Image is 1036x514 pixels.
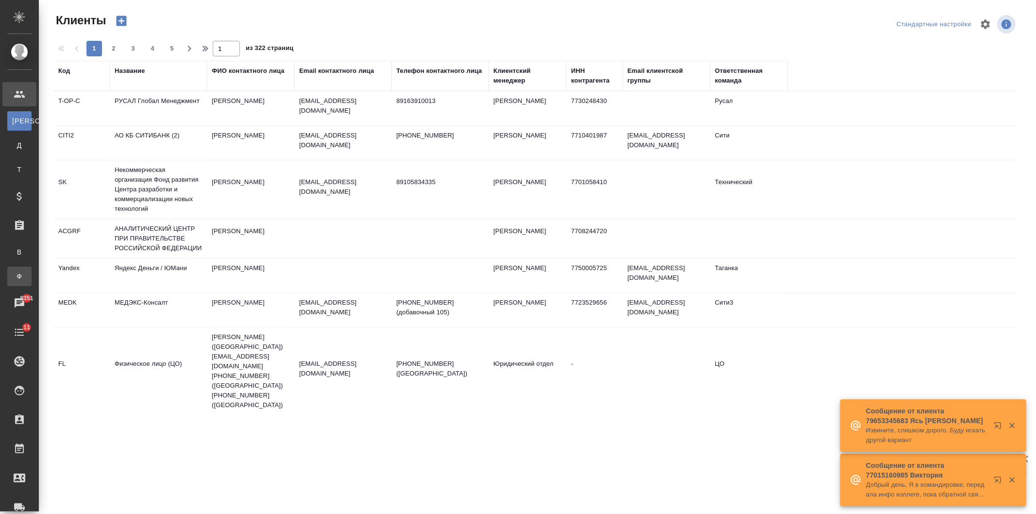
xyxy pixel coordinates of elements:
[299,359,387,378] p: [EMAIL_ADDRESS][DOMAIN_NAME]
[489,258,566,292] td: [PERSON_NAME]
[207,91,294,125] td: [PERSON_NAME]
[396,131,484,140] p: [PHONE_NUMBER]
[299,66,374,76] div: Email контактного лица
[566,258,623,292] td: 7750005725
[53,126,110,160] td: CITI2
[566,293,623,327] td: 7723529656
[110,219,207,258] td: АНАЛИТИЧЕСКИЙ ЦЕНТР ПРИ ПРАВИТЕЛЬСТВЕ РОССИЙСКОЙ ФЕДЕРАЦИИ
[1002,476,1022,484] button: Закрыть
[106,41,121,56] button: 2
[17,323,36,332] span: 11
[710,354,788,388] td: ЦО
[710,293,788,327] td: Сити3
[7,111,32,131] a: [PERSON_NAME]
[489,172,566,206] td: [PERSON_NAME]
[110,258,207,292] td: Яндекс Деньги / ЮМани
[566,222,623,256] td: 7708244720
[7,267,32,286] a: Ф
[866,480,987,499] p: Добрый день, Я в командировке, передала инфо коллеге, пока обратной связи не было
[212,66,285,76] div: ФИО контактного лица
[710,172,788,206] td: Технический
[207,126,294,160] td: [PERSON_NAME]
[7,136,32,155] a: Д
[628,66,705,86] div: Email клиентской группы
[12,272,27,281] span: Ф
[396,177,484,187] p: 89105834335
[164,44,180,53] span: 5
[207,222,294,256] td: [PERSON_NAME]
[53,258,110,292] td: Yandex
[299,298,387,317] p: [EMAIL_ADDRESS][DOMAIN_NAME]
[110,354,207,388] td: Физическое лицо (ЦО)
[299,177,387,197] p: [EMAIL_ADDRESS][DOMAIN_NAME]
[53,13,106,28] span: Клиенты
[110,91,207,125] td: РУСАЛ Глобал Менеджмент
[110,293,207,327] td: МЕДЭКС-Консалт
[125,41,141,56] button: 3
[207,258,294,292] td: [PERSON_NAME]
[106,44,121,53] span: 2
[145,41,160,56] button: 4
[53,293,110,327] td: MEDK
[299,131,387,150] p: [EMAIL_ADDRESS][DOMAIN_NAME]
[145,44,160,53] span: 4
[396,359,484,378] p: [PHONE_NUMBER] ([GEOGRAPHIC_DATA])
[997,15,1018,34] span: Посмотреть информацию
[566,91,623,125] td: 7730248430
[246,42,293,56] span: из 322 страниц
[12,247,27,257] span: В
[53,172,110,206] td: SK
[53,91,110,125] td: T-OP-C
[1002,421,1022,430] button: Закрыть
[489,354,566,388] td: Юридический отдел
[110,13,133,29] button: Создать
[710,258,788,292] td: Таганка
[12,140,27,150] span: Д
[2,320,36,344] a: 11
[125,44,141,53] span: 3
[207,327,294,415] td: [PERSON_NAME] ([GEOGRAPHIC_DATA]) [EMAIL_ADDRESS][DOMAIN_NAME] [PHONE_NUMBER] ([GEOGRAPHIC_DATA])...
[710,91,788,125] td: Русал
[489,91,566,125] td: [PERSON_NAME]
[866,406,987,426] p: Сообщение от клиента 79653345683 Ясь [PERSON_NAME]
[53,354,110,388] td: FL
[12,116,27,126] span: [PERSON_NAME]
[988,470,1011,494] button: Открыть в новой вкладке
[489,126,566,160] td: [PERSON_NAME]
[396,66,482,76] div: Телефон контактного лица
[2,291,36,315] a: 8351
[110,126,207,160] td: АО КБ СИТИБАНК (2)
[396,298,484,317] p: [PHONE_NUMBER] (добавочный 105)
[623,258,710,292] td: [EMAIL_ADDRESS][DOMAIN_NAME]
[7,242,32,262] a: В
[866,461,987,480] p: Сообщение от клиента 77015160985 Виктория
[396,96,484,106] p: 89163910013
[14,293,39,303] span: 8351
[566,126,623,160] td: 7710401987
[489,222,566,256] td: [PERSON_NAME]
[164,41,180,56] button: 5
[623,293,710,327] td: [EMAIL_ADDRESS][DOMAIN_NAME]
[53,222,110,256] td: ACGRF
[493,66,561,86] div: Клиентский менеджер
[110,160,207,219] td: Некоммерческая организация Фонд развития Центра разработки и коммерциализации новых технологий
[489,293,566,327] td: [PERSON_NAME]
[866,426,987,445] p: Извините, слишком дорого. Буду искать другой вариант
[988,416,1011,439] button: Открыть в новой вкладке
[566,354,623,388] td: -
[571,66,618,86] div: ИНН контрагента
[623,126,710,160] td: [EMAIL_ADDRESS][DOMAIN_NAME]
[710,126,788,160] td: Сити
[12,165,27,174] span: Т
[715,66,783,86] div: Ответственная команда
[974,13,997,36] span: Настроить таблицу
[894,17,974,32] div: split button
[299,96,387,116] p: [EMAIL_ADDRESS][DOMAIN_NAME]
[207,172,294,206] td: [PERSON_NAME]
[207,293,294,327] td: [PERSON_NAME]
[58,66,70,76] div: Код
[115,66,145,76] div: Название
[566,172,623,206] td: 7701058410
[7,160,32,179] a: Т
